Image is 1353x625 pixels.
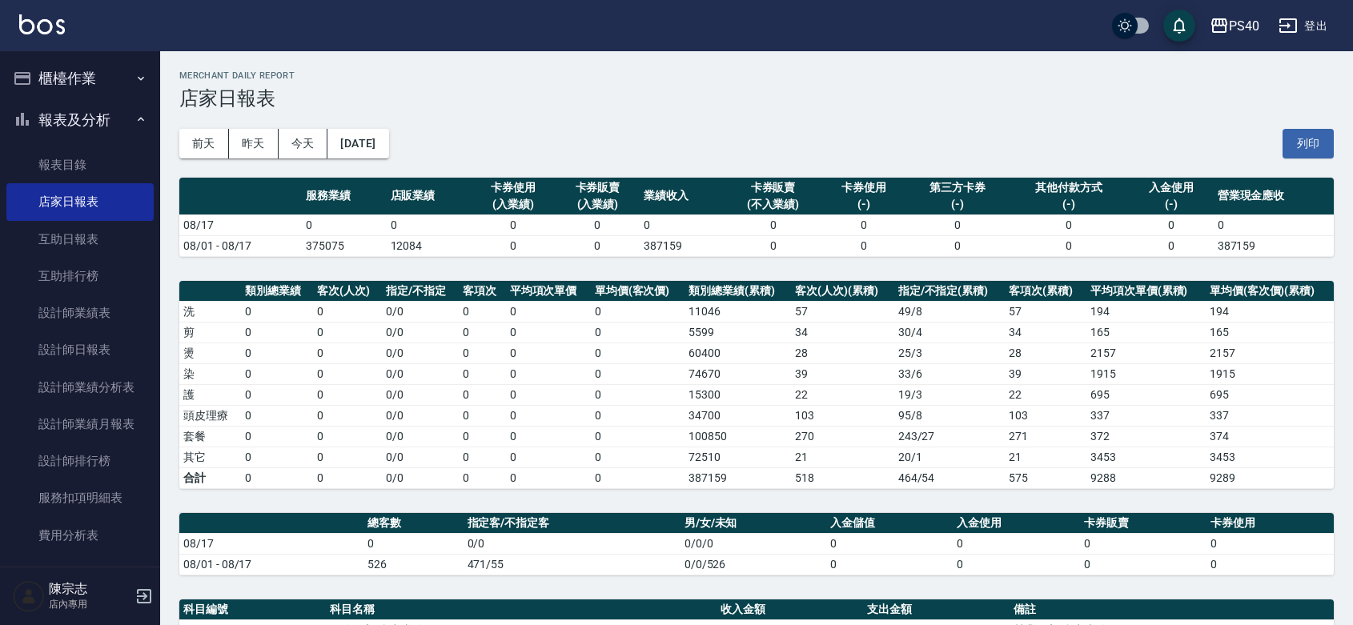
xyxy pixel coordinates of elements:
[6,479,154,516] a: 服務扣項明細表
[1013,179,1125,196] div: 其他付款方式
[1206,322,1334,343] td: 165
[363,513,464,534] th: 總客數
[229,129,279,158] button: 昨天
[6,58,154,99] button: 櫃檯作業
[459,384,506,405] td: 0
[591,322,685,343] td: 0
[6,258,154,294] a: 互助排行榜
[313,363,382,384] td: 0
[1009,214,1129,235] td: 0
[179,599,326,620] th: 科目編號
[179,426,241,447] td: 套餐
[49,597,130,611] p: 店內專用
[6,406,154,443] a: 設計師業績月報表
[1086,343,1206,363] td: 2157
[1005,384,1086,405] td: 22
[1005,405,1086,426] td: 103
[685,281,791,302] th: 類別總業績(累積)
[791,405,894,426] td: 103
[729,179,817,196] div: 卡券販賣
[363,554,464,575] td: 526
[894,447,1006,467] td: 20 / 1
[1229,16,1259,36] div: PS40
[681,533,826,554] td: 0/0/0
[382,405,459,426] td: 0 / 0
[1086,405,1206,426] td: 337
[1010,599,1334,620] th: 備註
[1206,513,1334,534] th: 卡券使用
[953,554,1079,575] td: 0
[826,533,953,554] td: 0
[241,281,313,302] th: 類別總業績
[1214,178,1334,215] th: 營業現金應收
[825,179,902,196] div: 卡券使用
[179,363,241,384] td: 染
[506,322,591,343] td: 0
[1086,363,1206,384] td: 1915
[241,405,313,426] td: 0
[459,363,506,384] td: 0
[591,343,685,363] td: 0
[1080,554,1206,575] td: 0
[906,235,1009,256] td: 0
[241,426,313,447] td: 0
[640,235,725,256] td: 387159
[363,533,464,554] td: 0
[791,426,894,447] td: 270
[685,405,791,426] td: 34700
[556,214,640,235] td: 0
[1272,11,1334,41] button: 登出
[475,196,552,213] div: (入業績)
[1203,10,1266,42] button: PS40
[6,443,154,479] a: 設計師排行榜
[1080,513,1206,534] th: 卡券販賣
[1005,363,1086,384] td: 39
[6,369,154,406] a: 設計師業績分析表
[1206,533,1334,554] td: 0
[179,554,363,575] td: 08/01 - 08/17
[1005,447,1086,467] td: 21
[1206,384,1334,405] td: 695
[506,426,591,447] td: 0
[894,426,1006,447] td: 243 / 27
[179,322,241,343] td: 剪
[791,447,894,467] td: 21
[241,301,313,322] td: 0
[826,513,953,534] th: 入金儲值
[313,343,382,363] td: 0
[821,235,906,256] td: 0
[506,343,591,363] td: 0
[241,363,313,384] td: 0
[1086,384,1206,405] td: 695
[1133,196,1210,213] div: (-)
[179,178,1334,257] table: a dense table
[49,581,130,597] h5: 陳宗志
[179,70,1334,81] h2: Merchant Daily Report
[894,467,1006,488] td: 464/54
[1005,322,1086,343] td: 34
[506,281,591,302] th: 平均項次單價
[313,467,382,488] td: 0
[387,214,472,235] td: 0
[1086,467,1206,488] td: 9288
[640,178,725,215] th: 業績收入
[179,343,241,363] td: 燙
[6,294,154,331] a: 設計師業績表
[560,179,636,196] div: 卡券販賣
[685,363,791,384] td: 74670
[506,363,591,384] td: 0
[685,467,791,488] td: 387159
[179,467,241,488] td: 合計
[313,301,382,322] td: 0
[1086,447,1206,467] td: 3453
[179,405,241,426] td: 頭皮理療
[591,384,685,405] td: 0
[1206,301,1334,322] td: 194
[326,599,717,620] th: 科目名稱
[241,343,313,363] td: 0
[471,214,556,235] td: 0
[506,384,591,405] td: 0
[459,301,506,322] td: 0
[1206,281,1334,302] th: 單均價(客次價)(累積)
[1086,322,1206,343] td: 165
